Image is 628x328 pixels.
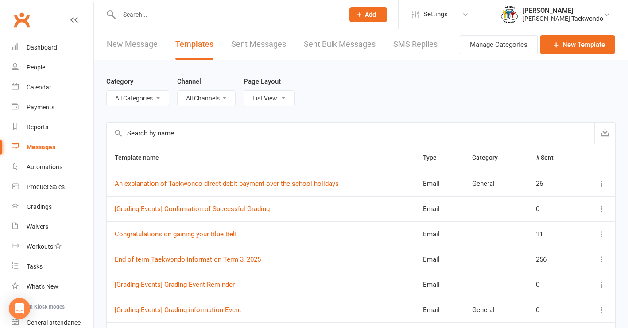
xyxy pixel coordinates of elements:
div: Product Sales [27,183,65,190]
a: People [12,58,93,77]
a: Gradings [12,197,93,217]
a: New Template [540,35,615,54]
a: New Message [107,29,158,60]
a: Tasks [12,257,93,277]
input: Search... [116,8,338,21]
a: Automations [12,157,93,177]
div: General [472,180,520,188]
a: Sent Bulk Messages [304,29,376,60]
div: 0 [536,281,574,289]
a: [Grading Events] Grading information Event [115,306,241,314]
div: Gradings [27,203,52,210]
a: End of term Taekwondo information Term 3, 2025 [115,255,261,263]
a: Waivers [12,217,93,237]
a: Sent Messages [231,29,286,60]
div: Calendar [27,84,51,91]
td: Email [415,171,464,196]
button: Template name [115,152,169,163]
a: [Grading Events] Grading Event Reminder [115,281,235,289]
td: Email [415,297,464,322]
span: Type [423,154,446,161]
a: Clubworx [11,9,33,31]
button: Manage Categories [460,35,538,54]
span: Category [472,154,508,161]
div: What's New [27,283,58,290]
button: # Sent [536,152,563,163]
input: Search by name [107,123,594,144]
div: Dashboard [27,44,57,51]
a: Reports [12,117,93,137]
div: Messages [27,143,55,150]
div: 0 [536,205,574,213]
td: Email [415,247,464,272]
label: Channel [177,76,201,87]
a: Payments [12,97,93,117]
a: An explanation of Taekwondo direct debit payment over the school holidays [115,180,339,188]
div: Workouts [27,243,53,250]
a: Product Sales [12,177,93,197]
span: Add [365,11,376,18]
label: Page Layout [244,76,281,87]
span: # Sent [536,154,563,161]
label: Category [106,76,133,87]
button: Add [349,7,387,22]
div: Open Intercom Messenger [9,298,30,319]
img: thumb_image1638236014.png [500,6,518,23]
button: Category [472,152,508,163]
a: Calendar [12,77,93,97]
td: Email [415,272,464,297]
a: Messages [12,137,93,157]
a: Congratulations on gaining your Blue Belt [115,230,237,238]
td: Email [415,196,464,221]
div: 256 [536,256,574,263]
a: What's New [12,277,93,297]
a: [Grading Events] Confirmation of Successful Grading [115,205,270,213]
div: Automations [27,163,62,170]
div: Waivers [27,223,48,230]
span: Settings [423,4,448,24]
div: [PERSON_NAME] [523,7,603,15]
div: 0 [536,306,574,314]
div: General attendance [27,319,81,326]
div: [PERSON_NAME] Taekwondo [523,15,603,23]
div: Tasks [27,263,43,270]
span: Template name [115,154,169,161]
a: Templates [175,29,213,60]
a: Dashboard [12,38,93,58]
div: Reports [27,123,48,131]
div: 11 [536,231,574,238]
a: SMS Replies [393,29,438,60]
div: People [27,64,45,71]
div: General [472,306,520,314]
td: Email [415,221,464,247]
a: Workouts [12,237,93,257]
div: 26 [536,180,574,188]
button: Type [423,152,446,163]
div: Payments [27,104,54,111]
